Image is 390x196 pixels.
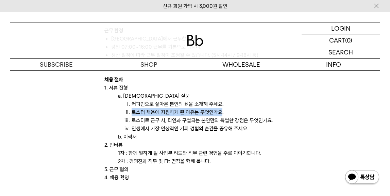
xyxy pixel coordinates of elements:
p: 3. 근무 협의 [104,165,286,174]
p: a. [DEMOGRAPHIC_DATA] 질문 [118,92,286,100]
p: (0) [345,34,352,46]
li: 로스터 채용에 지원하게 된 이유는 무엇인가요. [132,108,286,116]
p: b. 이력서 [118,133,286,141]
p: INFO [287,59,380,70]
p: 4. 채용 확정 [104,174,286,182]
a: SUBSCRIBE [10,59,103,70]
p: WHOLESALE [195,59,288,70]
a: LOGIN [302,22,380,34]
a: SHOP [103,59,195,70]
p: 2. 인터뷰 [104,141,286,149]
p: SEARCH [328,46,353,58]
li: 로스터로 근무 시, 타인과 구별되는 본인만의 특별한 강점은 무엇인가요. [132,116,286,125]
li: 커피인으로 살아온 본인의 삶을 소개해 주세요. [132,100,286,108]
b: 채용 절차 [104,77,123,83]
img: 로고 [187,35,203,46]
p: 1차 : 함께 일하게 될 사업부 리드와 직무 관련 경험을 주로 이야기합니다. [118,149,286,157]
p: CART [329,34,345,46]
p: LOGIN [331,22,351,34]
p: 2차 : 경영진과 직무 및 Fit 면접을 함께 봅니다. [118,157,286,165]
p: 1. 서류 전형 [104,84,286,92]
li: 인생에서 가장 인상적인 커피 경험의 순간을 공유해 주세요. [132,125,286,133]
img: 카카오톡 채널 1:1 채팅 버튼 [344,169,380,186]
a: 신규 회원 가입 시 3,000원 할인 [163,3,227,9]
a: CART (0) [302,34,380,46]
